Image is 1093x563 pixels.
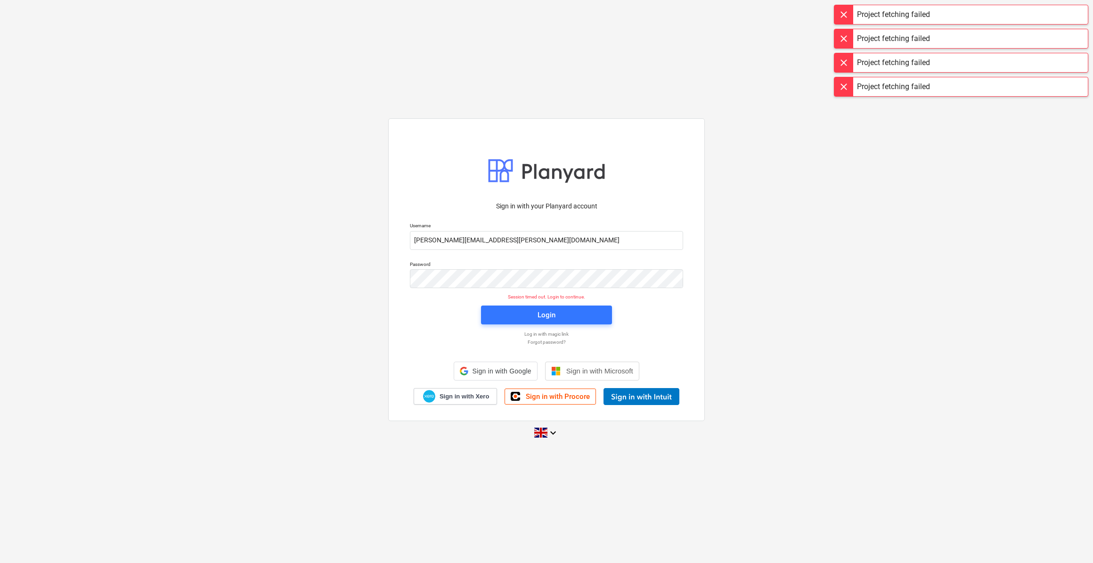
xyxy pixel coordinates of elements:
div: Sign in with Google [454,362,537,381]
span: Sign in with Google [472,367,531,375]
div: Project fetching failed [857,81,930,92]
a: Forgot password? [405,339,688,345]
div: Login [538,309,555,321]
div: Project fetching failed [857,33,930,44]
input: Username [410,231,683,250]
i: keyboard_arrow_down [547,427,559,439]
a: Sign in with Procore [505,389,596,405]
span: Sign in with Microsoft [566,367,633,375]
span: Sign in with Xero [440,392,489,401]
p: Session timed out. Login to continue. [404,294,689,300]
div: Project fetching failed [857,57,930,68]
div: Project fetching failed [857,9,930,20]
a: Sign in with Xero [414,388,498,405]
a: Log in with magic link [405,331,688,337]
span: Sign in with Procore [526,392,590,401]
img: Microsoft logo [551,366,561,376]
button: Login [481,306,612,324]
p: Sign in with your Planyard account [410,201,683,211]
p: Password [410,261,683,269]
img: Xero logo [423,390,435,403]
p: Username [410,223,683,231]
